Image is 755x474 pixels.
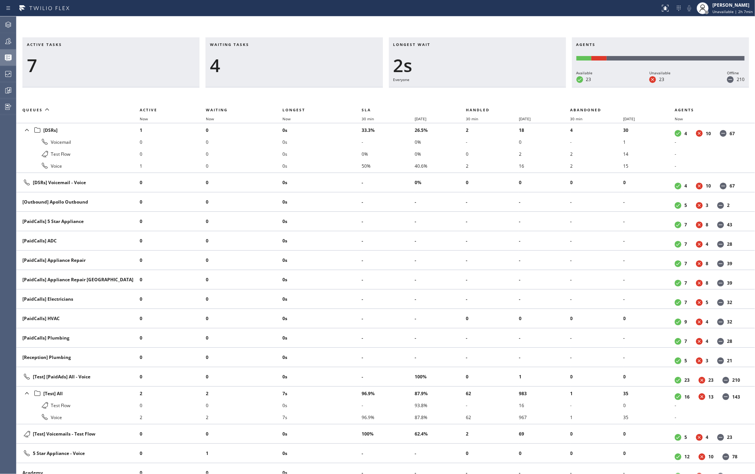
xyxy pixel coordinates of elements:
li: - [466,399,519,411]
div: Offline [727,69,745,76]
li: 0 [206,313,282,325]
li: - [624,293,675,305]
li: 0 [140,196,206,208]
li: 0s [282,274,362,286]
li: 0 [140,313,206,325]
li: 0 [206,136,282,148]
li: 0 [570,177,624,189]
li: 0 [624,371,675,383]
span: Handled [466,107,489,112]
div: 4 [210,55,378,76]
li: - [362,293,415,305]
li: 1 [624,136,675,148]
li: - [415,216,466,227]
li: 0 [206,274,282,286]
li: 96.9% [362,387,415,399]
li: - [624,274,675,286]
li: - [466,216,519,227]
div: 2s [393,55,561,76]
li: - [362,371,415,383]
dt: Unavailable [696,338,703,345]
li: - [466,136,519,148]
li: 0 [206,254,282,266]
dt: Unavailable [696,130,703,137]
dt: Available [576,76,583,83]
div: Unavailable [649,69,671,76]
li: 0 [140,274,206,286]
span: Longest [282,107,305,112]
dd: 10 [706,130,711,137]
div: Available: 23 [576,56,591,61]
li: - [570,351,624,363]
li: 2 [140,387,206,399]
li: 0 [206,177,282,189]
li: 0 [570,313,624,325]
span: 30 min [570,116,583,121]
li: - [466,351,519,363]
dt: Offline [717,221,724,228]
li: 0 [140,371,206,383]
div: [Test] [PaidAds] All - Voice [22,372,134,381]
dd: 5 [684,202,687,208]
li: 0 [206,196,282,208]
dt: Offline [717,241,724,248]
dd: 4 [684,130,687,137]
dt: Unavailable [699,377,705,384]
li: 0s [282,371,362,383]
dd: 2 [727,202,730,208]
dd: 28 [727,241,732,247]
li: 7s [282,387,362,399]
dt: Offline [720,130,727,137]
div: [DSRs] Voicemail - Voice [22,178,134,187]
li: - [519,235,570,247]
dt: Available [675,357,681,364]
dt: Offline [722,393,729,400]
span: 30 min [466,116,478,121]
li: 16 [519,399,570,411]
dd: 8 [706,280,708,286]
li: 0s [282,254,362,266]
dd: 210 [737,76,745,83]
li: 16 [519,160,570,172]
div: [PaidCalls] Electricians [22,296,134,302]
li: 0 [206,293,282,305]
li: 1 [140,160,206,172]
li: 0 [519,177,570,189]
div: [Test] All [22,388,134,399]
li: 0s [282,313,362,325]
li: 2 [466,124,519,136]
dt: Offline [717,280,724,286]
dd: 7 [684,338,687,344]
div: 7 [27,55,195,76]
li: - [362,254,415,266]
dd: 4 [684,183,687,189]
li: - [415,235,466,247]
li: - [519,332,570,344]
li: 26.5% [415,124,466,136]
div: Voice [22,161,134,170]
span: [DATE] [415,116,426,121]
li: - [415,351,466,363]
dt: Unavailable [699,393,705,400]
li: - [415,196,466,208]
li: 0 [624,399,675,411]
dt: Unavailable [696,183,703,189]
span: Queues [22,107,43,112]
li: 0% [415,148,466,160]
li: 2 [570,148,624,160]
div: [PaidCalls] HVAC [22,315,134,322]
dt: Available [675,241,681,248]
li: - [519,351,570,363]
dt: Available [675,377,681,384]
li: 0s [282,177,362,189]
dd: 5 [706,299,708,306]
dd: 8 [706,260,708,267]
li: - [466,293,519,305]
dd: 9 [684,319,687,325]
span: Agents [675,107,694,112]
dd: 23 [708,377,714,383]
li: 0 [570,371,624,383]
dd: 4 [706,338,708,344]
dd: 21 [727,357,732,364]
div: [PERSON_NAME] [712,2,753,8]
